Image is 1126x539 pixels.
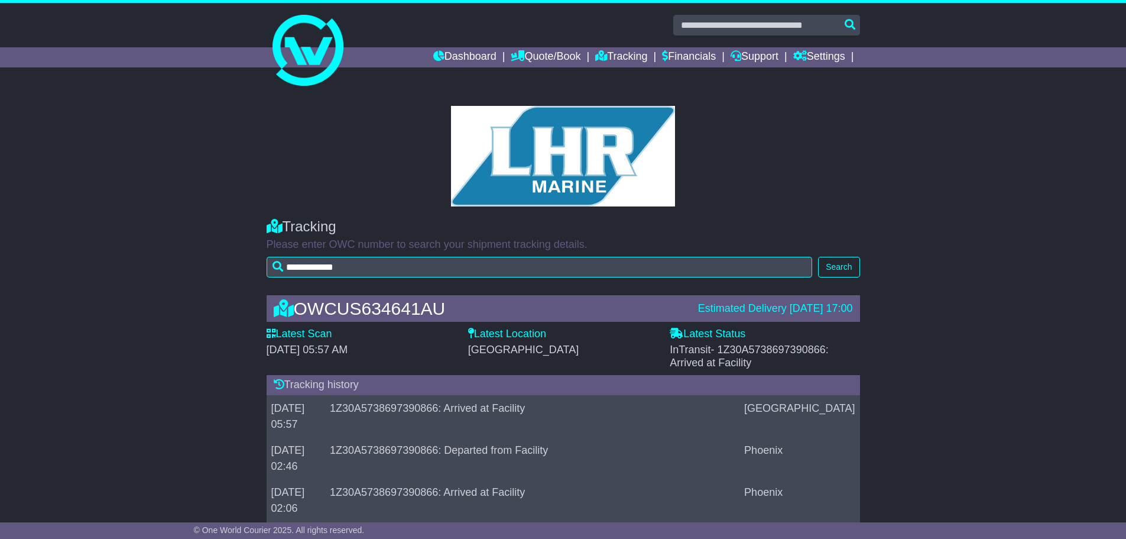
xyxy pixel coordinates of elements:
[670,328,745,341] label: Latest Status
[325,395,739,437] td: 1Z30A5738697390866: Arrived at Facility
[267,328,332,341] label: Latest Scan
[433,47,497,67] a: Dashboard
[739,395,859,437] td: [GEOGRAPHIC_DATA]
[267,344,348,356] span: [DATE] 05:57 AM
[468,344,579,356] span: [GEOGRAPHIC_DATA]
[325,479,739,521] td: 1Z30A5738697390866: Arrived at Facility
[267,395,326,437] td: [DATE] 05:57
[739,437,859,479] td: Phoenix
[268,299,692,318] div: OWCUS634641AU
[698,302,853,315] div: Estimated Delivery [DATE] 17:00
[793,47,845,67] a: Settings
[595,47,647,67] a: Tracking
[325,437,739,479] td: 1Z30A5738697390866: Departed from Facility
[194,525,365,535] span: © One World Courier 2025. All rights reserved.
[670,344,829,369] span: InTransit
[267,238,860,251] p: Please enter OWC number to search your shipment tracking details.
[731,47,778,67] a: Support
[818,257,859,277] button: Search
[739,479,859,521] td: Phoenix
[662,47,716,67] a: Financials
[267,479,326,521] td: [DATE] 02:06
[670,344,829,369] span: - 1Z30A5738697390866: Arrived at Facility
[451,106,676,206] img: GetCustomerLogo
[267,437,326,479] td: [DATE] 02:46
[267,375,860,395] div: Tracking history
[468,328,546,341] label: Latest Location
[511,47,580,67] a: Quote/Book
[267,218,860,235] div: Tracking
